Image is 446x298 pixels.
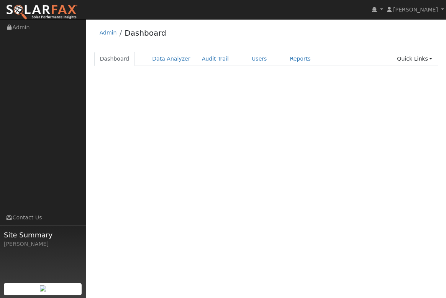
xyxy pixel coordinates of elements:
[393,7,438,13] span: [PERSON_NAME]
[6,4,78,20] img: SolarFax
[100,30,117,36] a: Admin
[146,52,196,66] a: Data Analyzer
[391,52,438,66] a: Quick Links
[125,28,166,38] a: Dashboard
[284,52,316,66] a: Reports
[94,52,135,66] a: Dashboard
[4,230,82,240] span: Site Summary
[196,52,234,66] a: Audit Trail
[40,285,46,291] img: retrieve
[4,240,82,248] div: [PERSON_NAME]
[246,52,273,66] a: Users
